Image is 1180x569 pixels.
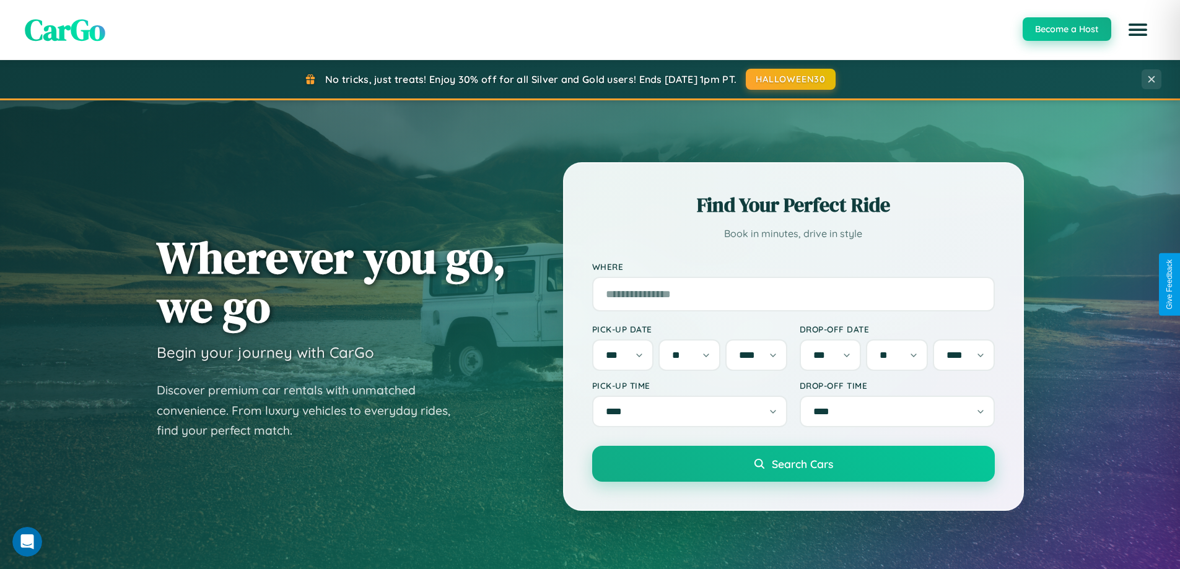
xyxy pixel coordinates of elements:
[592,380,787,391] label: Pick-up Time
[772,457,833,471] span: Search Cars
[157,343,374,362] h3: Begin your journey with CarGo
[592,324,787,334] label: Pick-up Date
[592,446,995,482] button: Search Cars
[800,380,995,391] label: Drop-off Time
[25,9,105,50] span: CarGo
[157,380,466,441] p: Discover premium car rentals with unmatched convenience. From luxury vehicles to everyday rides, ...
[592,191,995,219] h2: Find Your Perfect Ride
[157,233,506,331] h1: Wherever you go, we go
[800,324,995,334] label: Drop-off Date
[1023,17,1111,41] button: Become a Host
[746,69,836,90] button: HALLOWEEN30
[1165,259,1174,310] div: Give Feedback
[12,527,42,557] iframe: Intercom live chat
[1121,12,1155,47] button: Open menu
[592,261,995,272] label: Where
[592,225,995,243] p: Book in minutes, drive in style
[325,73,736,85] span: No tricks, just treats! Enjoy 30% off for all Silver and Gold users! Ends [DATE] 1pm PT.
